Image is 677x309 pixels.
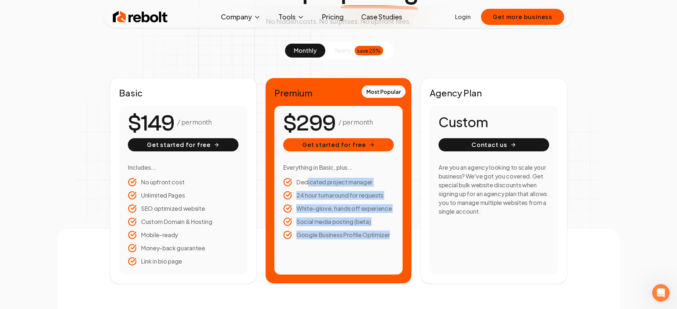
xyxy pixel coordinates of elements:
span: monthly [294,47,317,54]
number-flow-react: $149 [128,107,174,140]
li: Social media posting (beta) [283,217,394,226]
iframe: Intercom live chat [652,284,670,302]
li: Unlimited Pages [128,191,238,200]
div: save 25% [355,46,383,55]
li: No upfront cost [128,178,238,187]
img: Rebolt Logo [113,10,168,24]
a: Case Studies [355,10,408,24]
li: Money-back guarantee [128,244,238,253]
li: Dedicated project manager [283,178,394,187]
li: 24 hour turnaround for requests [283,191,394,200]
p: / per month [338,117,373,127]
a: Login [455,12,471,21]
button: Get started for free [283,138,394,151]
button: monthly [285,44,325,58]
h2: Agency Plan [430,87,558,99]
h3: Everything in Basic, plus... [283,163,394,172]
li: SEO optimized website [128,204,238,213]
button: Contact us [439,138,549,151]
li: Link in bio page [128,257,238,266]
p: / per month [177,117,211,127]
button: Get more business [481,9,564,25]
h3: Includes... [128,163,238,172]
button: Tools [273,10,310,24]
button: Get started for free [128,138,238,151]
li: Mobile-ready [128,231,238,239]
button: yearlysave 25% [325,44,392,58]
li: White-glove, hands off experience [283,204,394,213]
span: yearly [334,46,351,55]
h1: Custom [439,115,549,129]
li: Google Business Profile Optimizer [283,231,394,239]
li: Custom Domain & Hosting [128,217,238,226]
a: Pricing [316,10,349,24]
div: Most Popular [362,85,406,98]
h2: Basic [119,87,247,99]
h3: Are you an agency looking to scale your business? We've got you covered. Get special bulk website... [439,163,549,216]
number-flow-react: $299 [283,107,336,140]
button: Company [215,10,267,24]
h2: Premium [274,87,403,99]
